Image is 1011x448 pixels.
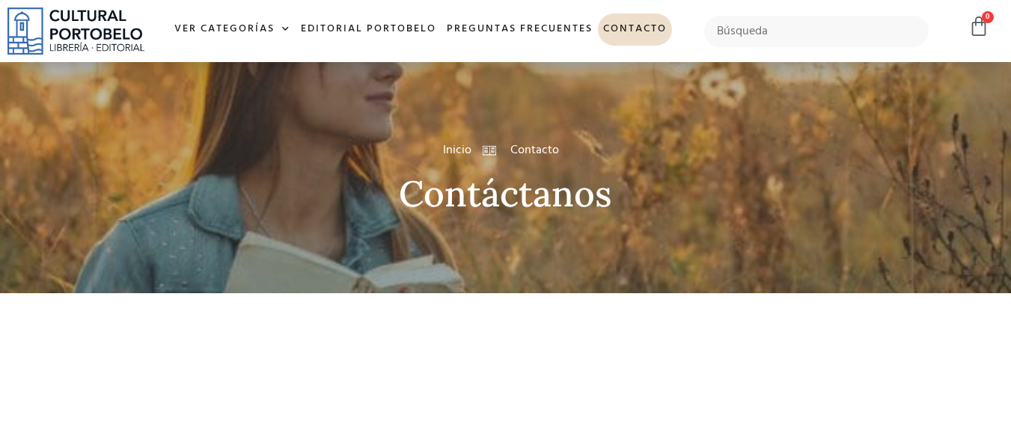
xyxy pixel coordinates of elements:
[34,174,977,214] h2: Contáctanos
[704,16,929,47] input: Búsqueda
[968,16,989,37] a: 0
[169,13,296,46] a: Ver Categorías
[507,141,559,159] span: Contacto
[598,13,672,46] a: Contacto
[296,13,442,46] a: Editorial Portobelo
[982,11,994,23] span: 0
[443,141,471,159] a: Inicio
[442,13,598,46] a: Preguntas frecuentes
